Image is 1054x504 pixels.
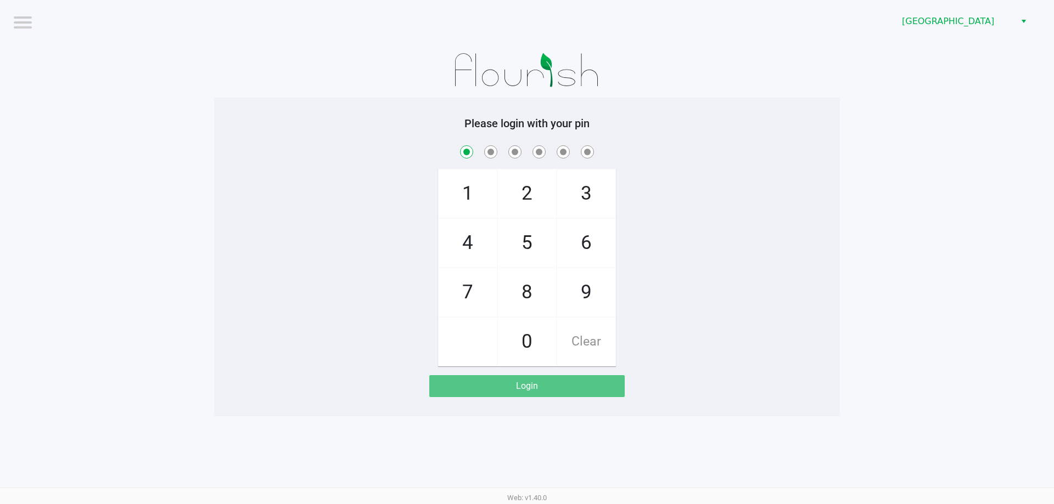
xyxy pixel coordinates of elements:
span: 4 [439,219,497,267]
span: 2 [498,169,556,218]
span: 1 [439,169,497,218]
span: 0 [498,318,556,366]
span: [GEOGRAPHIC_DATA] [902,15,1009,28]
span: 6 [557,219,615,267]
h5: Please login with your pin [222,117,832,130]
span: Clear [557,318,615,366]
span: 5 [498,219,556,267]
span: 9 [557,268,615,316]
button: Select [1016,12,1031,31]
span: 7 [439,268,497,316]
span: Web: v1.40.0 [507,494,547,502]
span: 3 [557,169,615,218]
span: 8 [498,268,556,316]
